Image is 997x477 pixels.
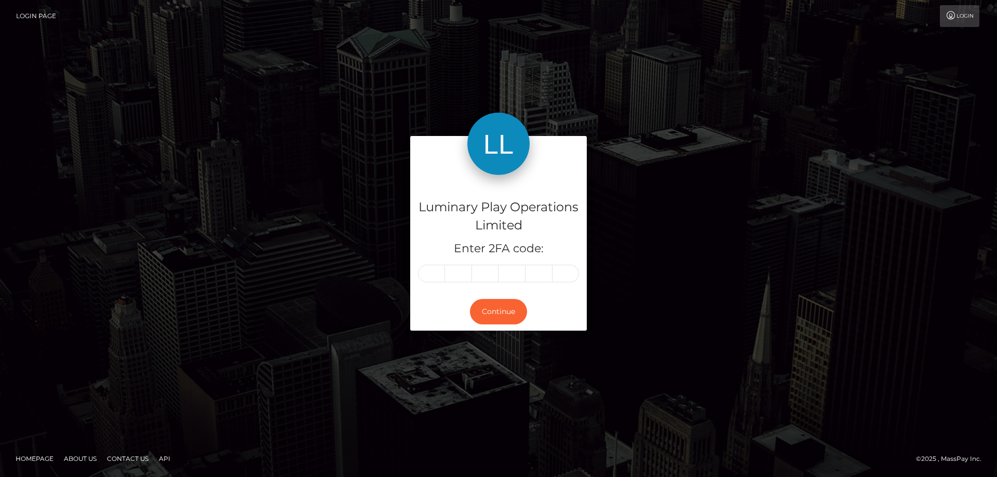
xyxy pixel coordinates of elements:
[11,451,58,467] a: Homepage
[418,241,579,257] h5: Enter 2FA code:
[916,453,989,465] div: © 2025 , MassPay Inc.
[60,451,101,467] a: About Us
[940,5,979,27] a: Login
[103,451,153,467] a: Contact Us
[467,113,530,175] img: Luminary Play Operations Limited
[155,451,174,467] a: API
[16,5,56,27] a: Login Page
[418,198,579,235] h4: Luminary Play Operations Limited
[470,299,527,324] button: Continue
